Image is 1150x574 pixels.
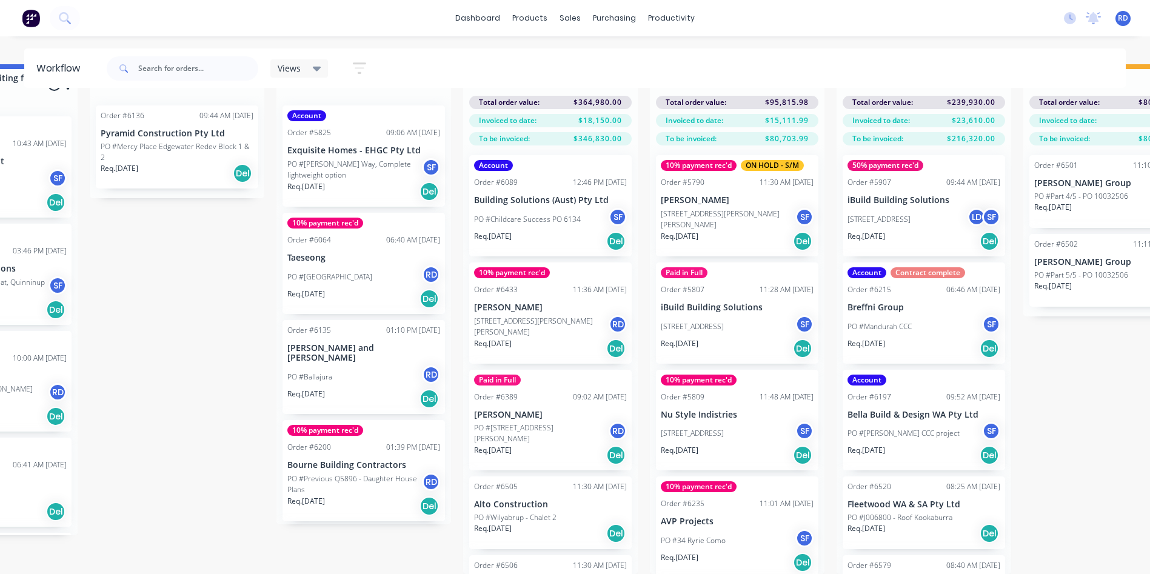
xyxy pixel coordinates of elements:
[980,339,999,358] div: Del
[1034,281,1072,292] p: Req. [DATE]
[386,442,440,453] div: 01:39 PM [DATE]
[282,105,445,207] div: AccountOrder #582509:06 AM [DATE]Exquisite Homes - EHGC Pty LtdPO #[PERSON_NAME] Way, Complete li...
[795,422,814,440] div: SF
[474,231,512,242] p: Req. [DATE]
[46,300,65,319] div: Del
[479,133,530,144] span: To be invoiced:
[474,160,513,171] div: Account
[656,262,818,364] div: Paid in FullOrder #580711:28 AM [DATE]iBuild Building Solutions[STREET_ADDRESS]SFReq.[DATE]Del
[661,410,814,420] p: Nu Style Indistries
[233,164,252,183] div: Del
[760,498,814,509] div: 11:01 AM [DATE]
[287,289,325,299] p: Req. [DATE]
[847,321,912,332] p: PO #Mandurah CCC
[952,115,995,126] span: $23,610.00
[847,499,1000,510] p: Fleetwood WA & SA Pty Ltd
[847,284,891,295] div: Order #6215
[666,97,726,108] span: Total order value:
[609,315,627,333] div: RD
[587,9,642,27] div: purchasing
[741,160,804,171] div: ON HOLD - S/M
[573,284,627,295] div: 11:36 AM [DATE]
[474,338,512,349] p: Req. [DATE]
[847,267,886,278] div: Account
[661,267,707,278] div: Paid in Full
[968,208,986,226] div: LD
[474,195,627,205] p: Building Solutions (Aust) Pty Ltd
[847,231,885,242] p: Req. [DATE]
[101,110,144,121] div: Order #6136
[578,115,622,126] span: $18,150.00
[946,560,1000,571] div: 08:40 AM [DATE]
[422,473,440,491] div: RD
[642,9,701,27] div: productivity
[474,523,512,534] p: Req. [DATE]
[422,365,440,384] div: RD
[474,422,609,444] p: PO #[STREET_ADDRESS][PERSON_NAME]
[1039,133,1090,144] span: To be invoiced:
[138,56,258,81] input: Search for orders...
[656,155,818,256] div: 10% payment rec'dON HOLD - S/MOrder #579011:30 AM [DATE][PERSON_NAME][STREET_ADDRESS][PERSON_NAME...
[573,481,627,492] div: 11:30 AM [DATE]
[1039,115,1097,126] span: Invoiced to date:
[661,516,814,527] p: AVP Projects
[1034,270,1128,281] p: PO #Part 5/5 - PO 10032506
[278,62,301,75] span: Views
[287,372,332,382] p: PO #Ballajura
[101,141,253,163] p: PO #Mercy Place Edgewater Redev Block 1 & 2
[287,218,363,229] div: 10% payment rec'd
[661,160,737,171] div: 10% payment rec'd
[609,422,627,440] div: RD
[852,97,913,108] span: Total order value:
[96,105,258,189] div: Order #613609:44 AM [DATE]Pyramid Construction Pty LtdPO #Mercy Place Edgewater Redev Block 1 & 2...
[980,446,999,465] div: Del
[573,133,622,144] span: $346,830.00
[199,110,253,121] div: 09:44 AM [DATE]
[420,289,439,309] div: Del
[847,560,891,571] div: Order #6579
[287,181,325,192] p: Req. [DATE]
[661,445,698,456] p: Req. [DATE]
[847,302,1000,313] p: Breffni Group
[474,392,518,402] div: Order #6389
[843,155,1005,256] div: 50% payment rec'dOrder #590709:44 AM [DATE]iBuild Building Solutions[STREET_ADDRESS]LDSFReq.[DATE...
[469,370,632,471] div: Paid in FullOrder #638909:02 AM [DATE][PERSON_NAME]PO #[STREET_ADDRESS][PERSON_NAME]RDReq.[DATE]Del
[847,195,1000,205] p: iBuild Building Solutions
[795,208,814,226] div: SF
[46,502,65,521] div: Del
[474,284,518,295] div: Order #6433
[282,420,445,521] div: 10% payment rec'dOrder #620001:39 PM [DATE]Bourne Building ContractorsPO #Previous Q5896 - Daught...
[287,460,440,470] p: Bourne Building Contractors
[287,110,326,121] div: Account
[474,410,627,420] p: [PERSON_NAME]
[13,245,67,256] div: 03:46 PM [DATE]
[282,320,445,415] div: Order #613501:10 PM [DATE][PERSON_NAME] and [PERSON_NAME]PO #BallajuraRDReq.[DATE]Del
[852,133,903,144] span: To be invoiced:
[287,159,422,181] p: PO #[PERSON_NAME] Way, Complete lightweight option
[661,498,704,509] div: Order #6235
[474,177,518,188] div: Order #6089
[843,476,1005,549] div: Order #652008:25 AM [DATE]Fleetwood WA & SA Pty LtdPO #J006800 - Roof KookaburraReq.[DATE]Del
[606,446,626,465] div: Del
[474,512,557,523] p: PO #Wilyabrup - Chalet 2
[287,253,440,263] p: Taeseong
[793,339,812,358] div: Del
[661,302,814,313] p: iBuild Building Solutions
[474,445,512,456] p: Req. [DATE]
[847,428,960,439] p: PO #[PERSON_NAME] CCC project
[1034,202,1072,213] p: Req. [DATE]
[474,375,521,385] div: Paid in Full
[760,284,814,295] div: 11:28 AM [DATE]
[469,262,632,364] div: 10% payment rec'dOrder #643311:36 AM [DATE][PERSON_NAME][STREET_ADDRESS][PERSON_NAME][PERSON_NAME...
[947,97,995,108] span: $239,930.00
[847,481,891,492] div: Order #6520
[847,177,891,188] div: Order #5907
[386,127,440,138] div: 09:06 AM [DATE]
[946,392,1000,402] div: 09:52 AM [DATE]
[46,193,65,212] div: Del
[474,267,550,278] div: 10% payment rec'd
[287,272,372,282] p: PO #[GEOGRAPHIC_DATA]
[847,410,1000,420] p: Bella Build & Design WA Pty Ltd
[287,442,331,453] div: Order #6200
[573,177,627,188] div: 12:46 PM [DATE]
